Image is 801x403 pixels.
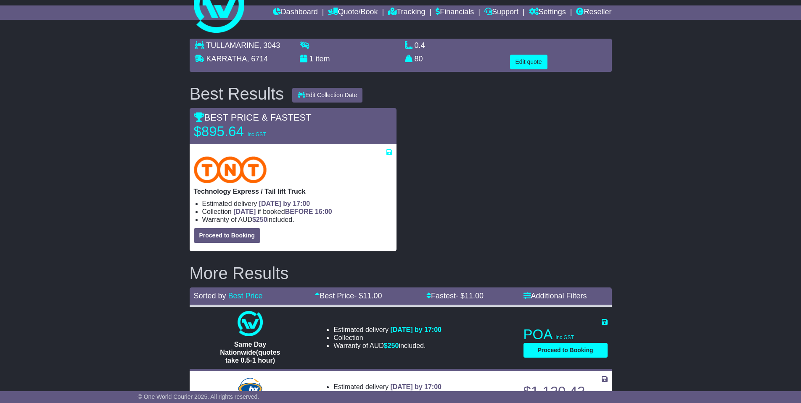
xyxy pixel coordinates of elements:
li: Collection [333,391,463,399]
a: Fastest- $11.00 [426,292,484,300]
span: item [316,55,330,63]
span: 0.4 [415,41,425,50]
span: $ [384,342,399,349]
span: Same Day Nationwide(quotes take 0.5-1 hour) [220,341,280,364]
span: 11.00 [363,292,382,300]
a: Tracking [388,5,425,20]
span: - $ [456,292,484,300]
span: [DATE] [233,208,256,215]
span: if booked [233,208,332,215]
a: Settings [529,5,566,20]
a: Best Price [228,292,263,300]
span: , 6714 [247,55,268,63]
li: Estimated delivery [202,200,392,208]
a: Best Price- $11.00 [315,292,382,300]
span: [DATE] by 17:00 [390,326,441,333]
p: $1,120.42 [523,383,608,400]
span: BEFORE [285,208,313,215]
button: Edit quote [510,55,547,69]
img: Hunter Express: Road Express [236,376,264,401]
a: Additional Filters [523,292,587,300]
span: inc GST [556,335,574,340]
button: Edit Collection Date [292,88,362,103]
img: One World Courier: Same Day Nationwide(quotes take 0.5-1 hour) [238,311,263,336]
span: [DATE] by 17:00 [390,383,441,390]
li: Warranty of AUD included. [333,342,441,350]
a: Reseller [576,5,611,20]
span: $ [252,216,267,223]
span: 16:00 [315,208,332,215]
span: KARRATHA [206,55,247,63]
span: © One World Courier 2025. All rights reserved. [138,393,259,400]
span: Sorted by [194,292,226,300]
li: Warranty of AUD included. [202,216,392,224]
span: [DATE] by 17:00 [259,200,310,207]
span: 80 [415,55,423,63]
span: 250 [256,216,267,223]
li: Estimated delivery [333,326,441,334]
span: 11.00 [465,292,484,300]
a: Dashboard [273,5,318,20]
li: Collection [202,208,392,216]
span: 1 [309,55,314,63]
span: TULLAMARINE [206,41,259,50]
p: Technology Express / Tail lift Truck [194,187,392,195]
span: 250 [388,342,399,349]
img: TNT Domestic: Technology Express / Tail lift Truck [194,156,267,183]
li: Collection [333,334,441,342]
span: , 3043 [259,41,280,50]
span: inc GST [248,132,266,137]
span: BEST PRICE & FASTEST [194,112,312,123]
div: Best Results [185,84,288,103]
a: Support [484,5,518,20]
p: $895.64 [194,123,299,140]
a: Financials [436,5,474,20]
p: POA [523,326,608,343]
button: Proceed to Booking [194,228,260,243]
h2: More Results [190,264,612,282]
li: Estimated delivery [333,383,463,391]
a: Quote/Book [328,5,378,20]
span: - $ [354,292,382,300]
button: Proceed to Booking [523,343,608,358]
